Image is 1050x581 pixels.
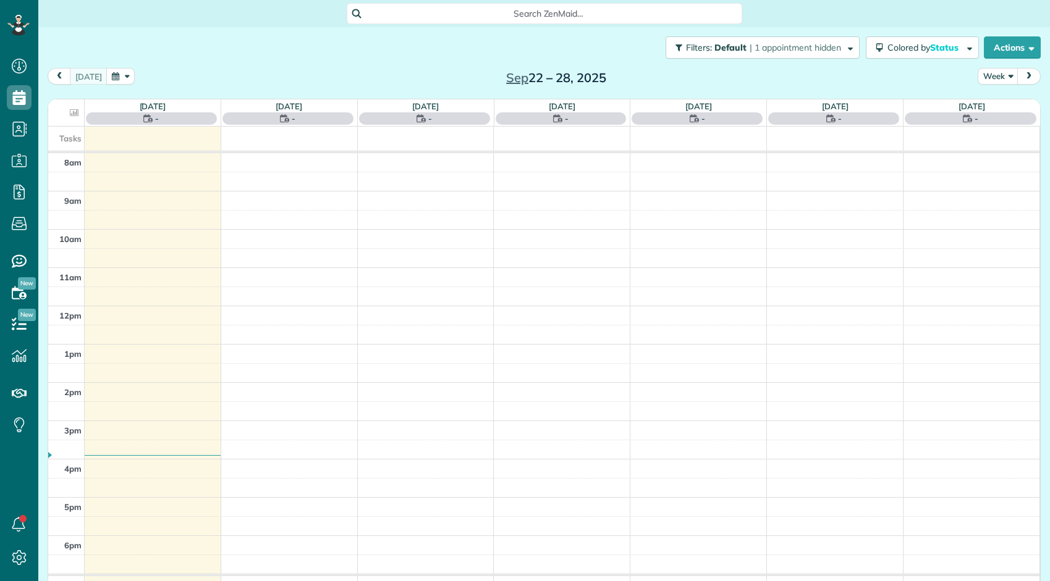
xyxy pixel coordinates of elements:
a: [DATE] [549,101,575,111]
span: 5pm [64,502,82,512]
span: 1pm [64,349,82,359]
a: [DATE] [140,101,166,111]
span: - [701,112,705,125]
span: Sep [506,70,528,85]
span: 9am [64,196,82,206]
a: [DATE] [685,101,712,111]
span: 2pm [64,387,82,397]
a: [DATE] [276,101,302,111]
span: 10am [59,234,82,244]
span: - [975,112,978,125]
span: 8am [64,157,82,167]
button: prev [48,68,71,85]
span: 12pm [59,311,82,320]
span: 3pm [64,425,82,435]
span: Tasks [59,133,82,143]
a: [DATE] [412,101,439,111]
span: - [292,112,295,125]
a: [DATE] [959,101,985,111]
span: 6pm [64,540,82,550]
span: Default [714,42,747,53]
span: - [565,112,569,125]
span: Status [930,42,960,53]
span: Colored by [887,42,963,53]
h2: 22 – 28, 2025 [479,71,633,85]
span: - [428,112,432,125]
span: - [155,112,159,125]
a: Filters: Default | 1 appointment hidden [659,36,860,59]
span: 11am [59,272,82,282]
button: Week [978,68,1018,85]
span: New [18,309,36,321]
button: next [1017,68,1041,85]
span: Filters: [686,42,712,53]
span: New [18,277,36,290]
button: Actions [984,36,1041,59]
span: | 1 appointment hidden [750,42,841,53]
span: 4pm [64,464,82,474]
button: Filters: Default | 1 appointment hidden [666,36,860,59]
a: [DATE] [822,101,849,111]
button: Colored byStatus [866,36,979,59]
button: [DATE] [70,68,108,85]
span: - [838,112,842,125]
